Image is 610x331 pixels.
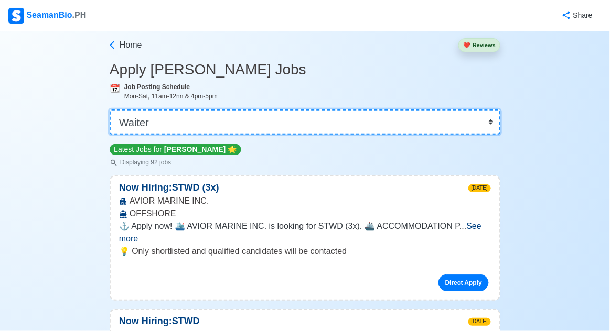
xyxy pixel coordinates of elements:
span: Home [120,39,142,51]
span: ⚓ Apply now! 🛳️ AVIOR MARINE INC. is looking for STWD (3x). 🚢 ACCOMMODATION P [119,222,459,230]
button: heartReviews [458,38,500,52]
div: SeamanBio [8,8,86,24]
span: [DATE] [468,184,491,192]
button: Share [551,5,602,26]
p: Latest Jobs for [110,144,241,155]
b: Job Posting Schedule [124,83,190,91]
a: Home [107,39,142,51]
span: heart [463,42,470,48]
span: [DATE] [468,318,491,326]
span: star [228,145,237,153]
span: calendar [110,84,120,93]
a: Direct Apply [438,274,489,291]
span: [PERSON_NAME] [164,145,226,153]
p: 💡 Only shortlisted and qualified candidates will be contacted [119,245,491,258]
p: Displaying 92 jobs [110,158,241,167]
p: Now Hiring: STWD (3x) [111,181,228,195]
span: .PH [72,10,87,19]
div: AVIOR MARINE INC. OFFSHORE [111,195,499,220]
img: Logo [8,8,24,24]
div: Mon-Sat, 11am-12nn & 4pm-5pm [124,92,500,101]
h3: Apply [PERSON_NAME] Jobs [110,61,500,79]
p: Now Hiring: STWD [111,314,208,328]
